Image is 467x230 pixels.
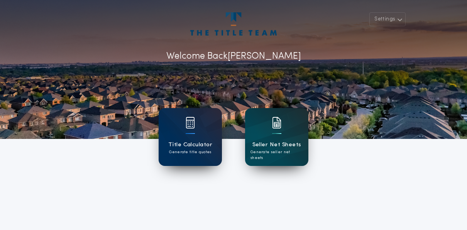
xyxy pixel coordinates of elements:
p: Generate seller net sheets [250,149,303,161]
a: card iconTitle CalculatorGenerate title quotes [159,108,222,166]
h1: Title Calculator [168,140,212,149]
a: card iconSeller Net SheetsGenerate seller net sheets [245,108,308,166]
p: Welcome Back [PERSON_NAME] [166,49,301,63]
img: account-logo [190,12,277,36]
img: card icon [186,117,195,129]
h1: Seller Net Sheets [252,140,301,149]
button: Settings [369,12,406,26]
img: card icon [272,117,281,129]
p: Generate title quotes [169,149,211,155]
